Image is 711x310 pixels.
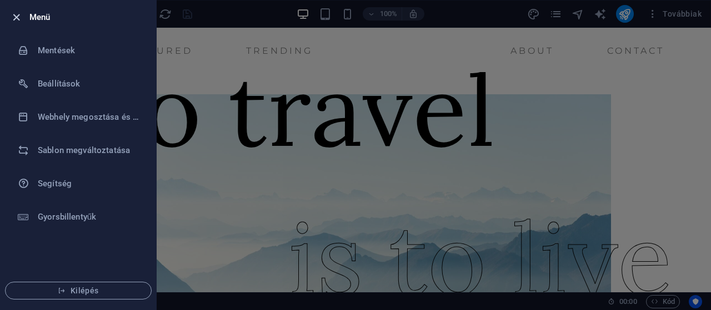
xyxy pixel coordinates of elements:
[29,11,147,24] h6: Menü
[38,177,141,190] h6: Segítség
[14,286,142,295] span: Kilépés
[38,210,141,223] h6: Gyorsbillentyűk
[38,77,141,90] h6: Beállítások
[38,44,141,57] h6: Mentések
[5,282,152,299] button: Kilépés
[1,167,156,200] a: Segítség
[38,144,141,157] h6: Sablon megváltoztatása
[38,110,141,124] h6: Webhely megosztása és másolása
